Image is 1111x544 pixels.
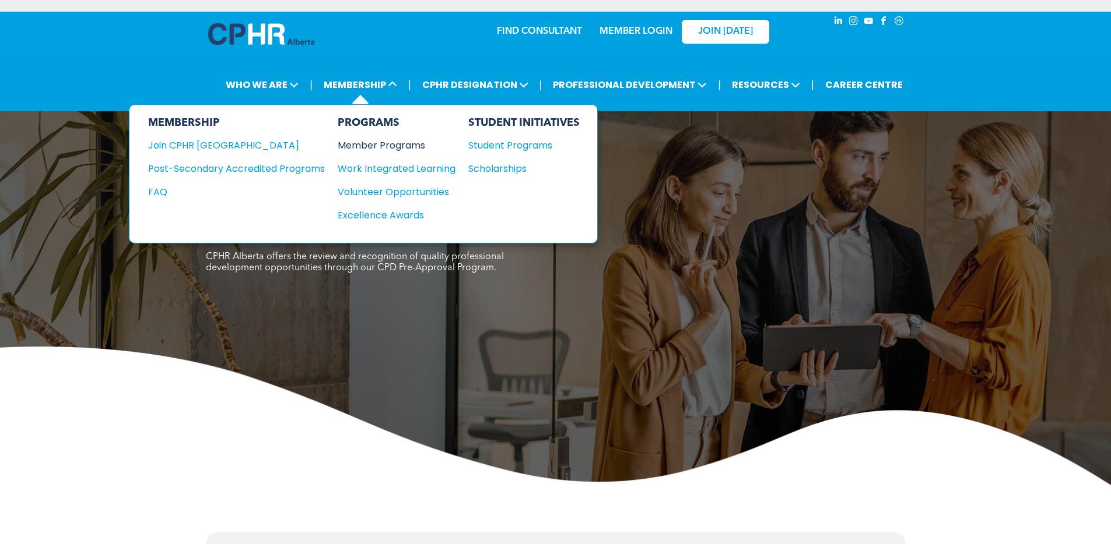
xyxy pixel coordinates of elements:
div: Volunteer Opportunities [338,185,444,199]
li: | [811,73,814,97]
li: | [310,73,313,97]
span: CPHR Alberta offers the review and recognition of quality professional development opportunities ... [206,252,504,273]
span: JOIN [DATE] [698,26,753,37]
li: | [408,73,411,97]
a: Excellence Awards [338,208,455,222]
div: Join CPHR [GEOGRAPHIC_DATA] [148,138,307,153]
a: MEMBER LOGIN [600,27,672,36]
a: instagram [847,15,860,30]
img: A blue and white logo for cp alberta [208,23,314,45]
div: MEMBERSHIP [148,116,325,129]
div: Post-Secondary Accredited Programs [148,161,307,176]
a: FAQ [148,185,325,199]
div: Scholarships [468,161,569,176]
a: Work Integrated Learning [338,161,455,176]
span: PROFESSIONAL DEVELOPMENT [549,74,710,96]
a: facebook [878,15,891,30]
div: Student Programs [468,138,569,153]
a: Member Programs [338,138,455,153]
a: CAREER CENTRE [822,74,906,96]
a: youtube [863,15,875,30]
span: RESOURCES [728,74,804,96]
span: MEMBERSHIP [320,74,401,96]
div: Member Programs [338,138,444,153]
a: JOIN [DATE] [682,20,769,44]
a: Volunteer Opportunities [338,185,455,199]
a: FIND CONSULTANT [497,27,582,36]
a: Scholarships [468,161,580,176]
a: Join CPHR [GEOGRAPHIC_DATA] [148,138,325,153]
a: Student Programs [468,138,580,153]
a: linkedin [832,15,845,30]
div: Work Integrated Learning [338,161,444,176]
a: Social network [893,15,906,30]
li: | [718,73,721,97]
a: Post-Secondary Accredited Programs [148,161,325,176]
div: STUDENT INITIATIVES [468,116,580,129]
div: PROGRAMS [338,116,455,129]
span: CPHR DESIGNATION [419,74,532,96]
li: | [539,73,542,97]
div: FAQ [148,185,307,199]
span: WHO WE ARE [222,74,302,96]
div: Excellence Awards [338,208,444,222]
